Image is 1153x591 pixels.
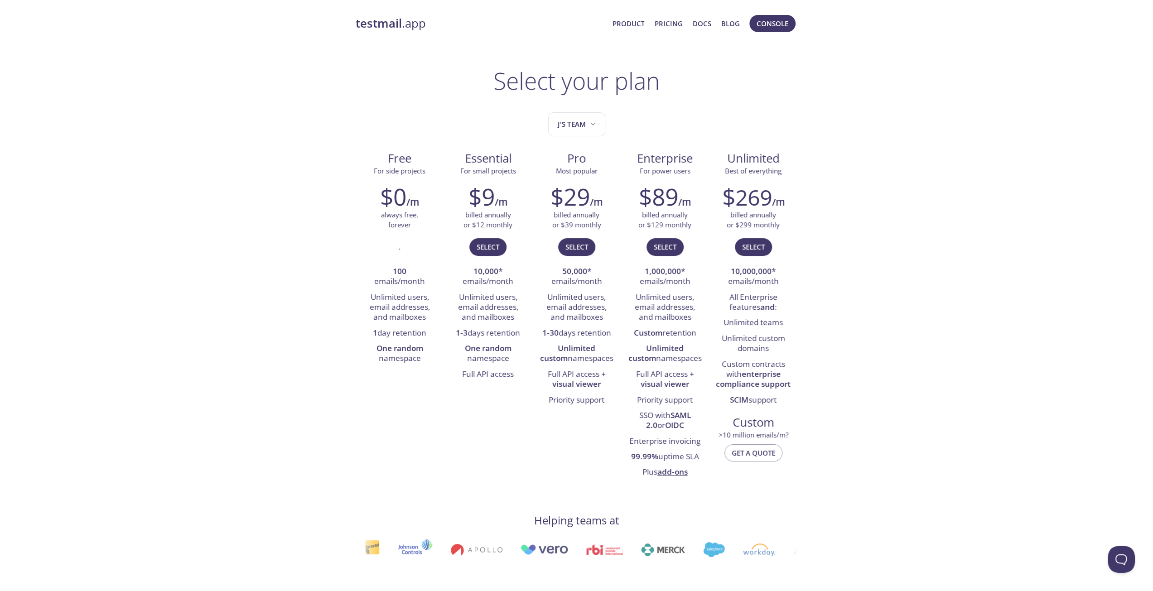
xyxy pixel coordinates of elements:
span: Get a quote [732,447,775,459]
span: Select [742,241,765,253]
strong: Unlimited custom [540,343,596,363]
img: merck [641,543,685,556]
h2: $9 [468,183,495,210]
img: workday [743,543,775,556]
h6: /m [590,194,603,210]
li: Unlimited users, email addresses, and mailboxes [627,290,702,326]
span: Console [757,18,788,29]
strong: OIDC [665,420,684,430]
span: Select [565,241,588,253]
span: Custom [716,415,790,430]
a: Docs [693,18,711,29]
button: Console [749,15,796,32]
li: Unlimited users, email addresses, and mailboxes [451,290,526,326]
li: days retention [451,326,526,341]
strong: enterprise compliance support [716,369,791,389]
h6: /m [495,194,507,210]
img: johnsoncontrols [397,539,432,561]
li: Unlimited users, email addresses, and mailboxes [539,290,614,326]
p: billed annually or $299 monthly [727,210,780,230]
img: interac [364,540,379,559]
li: Unlimited custom domains [716,331,791,357]
a: Product [612,18,644,29]
span: Select [477,241,499,253]
li: namespace [362,341,437,367]
strong: One random [376,343,423,353]
a: Blog [721,18,740,29]
strong: 1-30 [542,327,559,338]
span: For power users [640,166,690,175]
li: Full API access [451,367,526,382]
li: day retention [362,326,437,341]
strong: 10,000,000 [731,266,772,276]
span: Select [654,241,676,253]
h4: Helping teams at [534,513,619,528]
li: Priority support [627,393,702,408]
strong: SAML 2.0 [646,410,691,430]
h6: /m [678,194,691,210]
h2: $89 [639,183,678,210]
span: For small projects [460,166,516,175]
strong: 99.99% [631,451,658,461]
li: emails/month [362,264,437,290]
h2: $29 [550,183,590,210]
h2: $0 [380,183,406,210]
li: * emails/month [539,264,614,290]
strong: and [760,302,775,312]
a: add-ons [657,466,688,477]
li: Unlimited teams [716,315,791,331]
h2: $ [722,183,772,210]
span: Essential [451,151,525,166]
h6: /m [406,194,419,210]
button: J's team [548,112,605,136]
span: Pro [540,151,613,166]
a: testmail.app [356,16,605,31]
a: Pricing [654,18,682,29]
li: Full API access + [627,367,702,393]
h6: /m [772,194,785,210]
li: namespace [451,341,526,367]
img: rbi [586,544,622,555]
p: always free, forever [381,210,418,230]
span: J's team [558,118,598,130]
span: Most popular [556,166,598,175]
li: Custom contracts with [716,357,791,393]
strong: testmail [356,15,402,31]
li: Plus [627,465,702,480]
li: uptime SLA [627,449,702,465]
strong: visual viewer [552,379,601,389]
li: namespaces [627,341,702,367]
strong: One random [465,343,511,353]
li: namespaces [539,341,614,367]
li: support [716,393,791,408]
span: For side projects [374,166,425,175]
p: billed annually or $39 monthly [552,210,601,230]
span: Free [363,151,437,166]
span: Unlimited [727,150,780,166]
img: vero [520,544,568,555]
p: billed annually or $129 monthly [638,210,691,230]
li: Unlimited users, email addresses, and mailboxes [362,290,437,326]
img: salesforce [703,542,724,557]
li: Priority support [539,393,614,408]
li: * emails/month [716,264,791,290]
strong: 50,000 [562,266,587,276]
li: * emails/month [627,264,702,290]
strong: visual viewer [641,379,689,389]
iframe: Help Scout Beacon - Open [1108,546,1135,573]
button: Select [735,238,772,255]
button: Get a quote [724,444,782,461]
button: Select [646,238,684,255]
strong: SCIM [730,394,748,405]
span: > 10 million emails/m? [719,430,788,439]
strong: 1,000,000 [645,266,681,276]
span: Enterprise [628,151,702,166]
strong: Custom [634,327,662,338]
li: * emails/month [451,264,526,290]
img: apollo [450,543,502,556]
span: Best of everything [725,166,782,175]
span: 269 [735,183,772,212]
h1: Select your plan [493,67,660,94]
strong: 1-3 [456,327,468,338]
strong: Unlimited custom [628,343,684,363]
